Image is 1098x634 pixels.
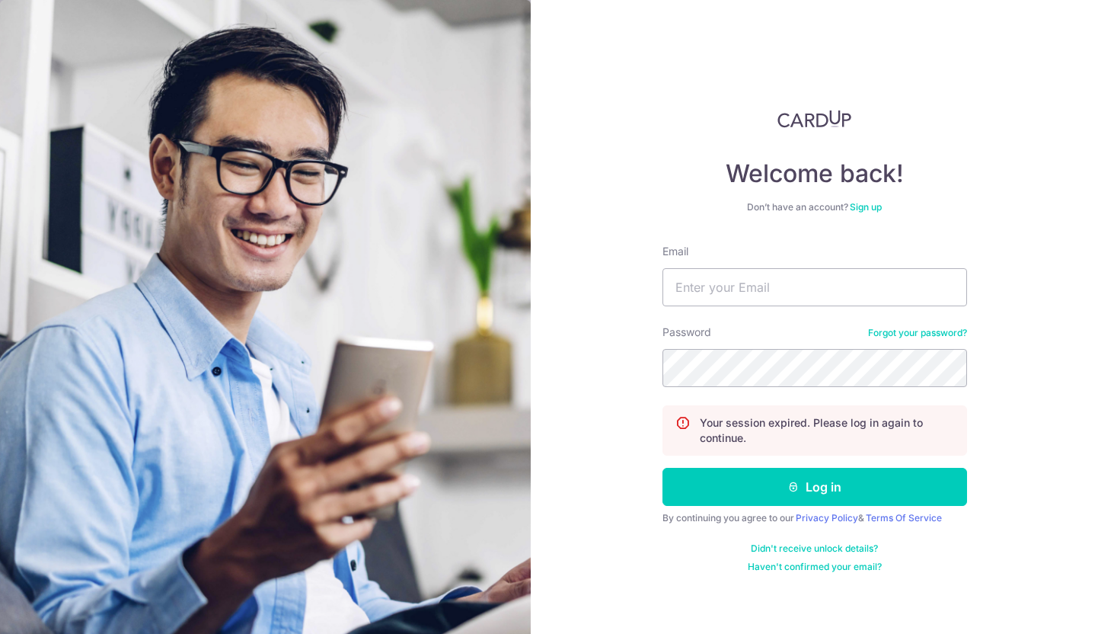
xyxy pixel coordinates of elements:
a: Privacy Policy [796,512,858,524]
a: Terms Of Service [866,512,942,524]
label: Email [662,244,688,259]
p: Your session expired. Please log in again to continue. [700,415,954,446]
input: Enter your Email [662,268,967,306]
div: By continuing you agree to our & [662,512,967,524]
h4: Welcome back! [662,158,967,189]
label: Password [662,325,711,340]
a: Forgot your password? [868,327,967,339]
a: Sign up [850,201,882,213]
button: Log in [662,468,967,506]
div: Don’t have an account? [662,201,967,213]
img: CardUp Logo [777,110,852,128]
a: Didn't receive unlock details? [751,543,878,555]
a: Haven't confirmed your email? [748,561,882,573]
